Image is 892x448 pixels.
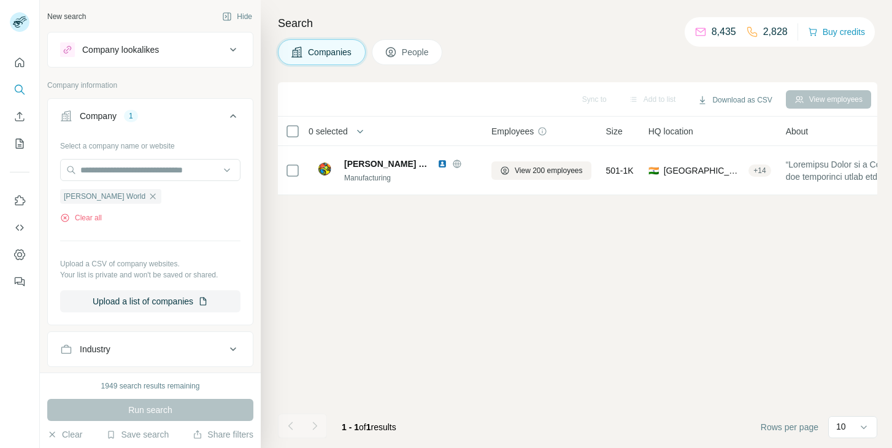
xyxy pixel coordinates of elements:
[101,380,200,392] div: 1949 search results remaining
[60,136,240,152] div: Select a company name or website
[48,101,253,136] button: Company1
[315,161,334,179] img: Logo of Spinks World
[48,35,253,64] button: Company lookalikes
[664,164,744,177] span: [GEOGRAPHIC_DATA], [GEOGRAPHIC_DATA]
[10,79,29,101] button: Search
[808,23,865,41] button: Buy credits
[47,80,253,91] p: Company information
[213,7,261,26] button: Hide
[359,422,366,432] span: of
[342,422,359,432] span: 1 - 1
[82,44,159,56] div: Company lookalikes
[491,125,534,137] span: Employees
[491,161,591,180] button: View 200 employees
[648,164,659,177] span: 🇮🇳
[761,421,818,433] span: Rows per page
[10,217,29,239] button: Use Surfe API
[10,106,29,128] button: Enrich CSV
[10,271,29,293] button: Feedback
[748,165,771,176] div: + 14
[47,11,86,22] div: New search
[278,15,877,32] h4: Search
[60,258,240,269] p: Upload a CSV of company websites.
[689,91,780,109] button: Download as CSV
[48,334,253,364] button: Industry
[606,125,623,137] span: Size
[308,46,353,58] span: Companies
[60,290,240,312] button: Upload a list of companies
[80,343,110,355] div: Industry
[763,25,788,39] p: 2,828
[648,125,693,137] span: HQ location
[47,428,82,441] button: Clear
[10,190,29,212] button: Use Surfe on LinkedIn
[10,133,29,155] button: My lists
[106,428,169,441] button: Save search
[836,420,846,433] p: 10
[342,422,396,432] span: results
[193,428,253,441] button: Share filters
[309,125,348,137] span: 0 selected
[64,191,145,202] span: [PERSON_NAME] World
[10,52,29,74] button: Quick start
[402,46,430,58] span: People
[80,110,117,122] div: Company
[10,244,29,266] button: Dashboard
[606,164,634,177] span: 501-1K
[786,125,809,137] span: About
[344,172,477,183] div: Manufacturing
[344,158,431,170] span: [PERSON_NAME] World
[60,212,102,223] button: Clear all
[60,269,240,280] p: Your list is private and won't be saved or shared.
[366,422,371,432] span: 1
[712,25,736,39] p: 8,435
[515,165,583,176] span: View 200 employees
[437,159,447,169] img: LinkedIn logo
[124,110,138,122] div: 1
